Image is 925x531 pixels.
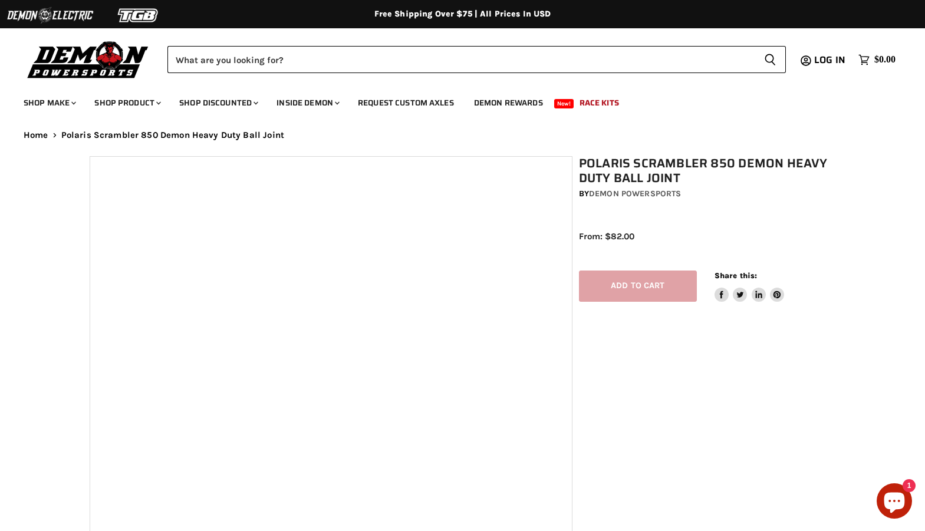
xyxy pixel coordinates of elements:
a: Shop Product [85,91,168,115]
form: Product [167,46,786,73]
a: Shop Discounted [170,91,265,115]
span: $0.00 [874,54,896,65]
h1: Polaris Scrambler 850 Demon Heavy Duty Ball Joint [579,156,842,186]
a: Log in [809,55,852,65]
span: Share this: [715,271,757,280]
input: Search [167,46,755,73]
a: Demon Rewards [465,91,552,115]
span: Log in [814,52,845,67]
a: Inside Demon [268,91,347,115]
a: Race Kits [571,91,628,115]
inbox-online-store-chat: Shopify online store chat [873,483,916,522]
img: Demon Electric Logo 2 [6,4,94,27]
span: Polaris Scrambler 850 Demon Heavy Duty Ball Joint [61,130,284,140]
a: Demon Powersports [589,189,681,199]
a: Home [24,130,48,140]
button: Search [755,46,786,73]
a: Shop Make [15,91,83,115]
a: Request Custom Axles [349,91,463,115]
img: Demon Powersports [24,38,153,80]
span: New! [554,99,574,108]
span: From: $82.00 [579,231,634,242]
div: by [579,187,842,200]
ul: Main menu [15,86,893,115]
a: $0.00 [852,51,901,68]
img: TGB Logo 2 [94,4,183,27]
aside: Share this: [715,271,785,302]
